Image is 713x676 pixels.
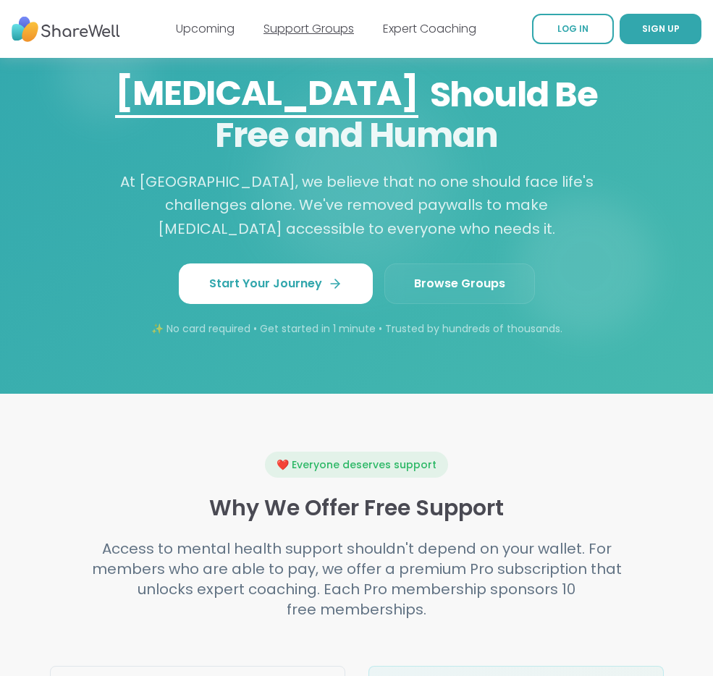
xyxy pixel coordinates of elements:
a: LOG IN [532,14,614,44]
span: Browse Groups [414,275,505,292]
a: SIGN UP [620,14,701,44]
span: LOG IN [557,22,588,35]
div: [MEDICAL_DATA] [115,70,418,117]
span: Free and Human [215,111,497,159]
a: Expert Coaching [383,20,476,37]
span: Should Be [50,72,664,118]
a: Browse Groups [384,263,535,304]
p: At [GEOGRAPHIC_DATA], we believe that no one should face life's challenges alone. We've removed p... [114,170,600,241]
a: Upcoming [176,20,235,37]
img: ShareWell Nav Logo [12,9,120,49]
a: Support Groups [263,20,354,37]
h4: Access to mental health support shouldn't depend on your wallet. For members who are able to pay,... [79,538,635,620]
span: SIGN UP [642,22,680,35]
span: Start Your Journey [209,275,342,292]
h3: Why We Offer Free Support [50,495,664,521]
p: ✨ No card required • Get started in 1 minute • Trusted by hundreds of thousands. [50,321,664,336]
div: ❤️ Everyone deserves support [265,452,448,478]
a: Start Your Journey [179,263,373,304]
